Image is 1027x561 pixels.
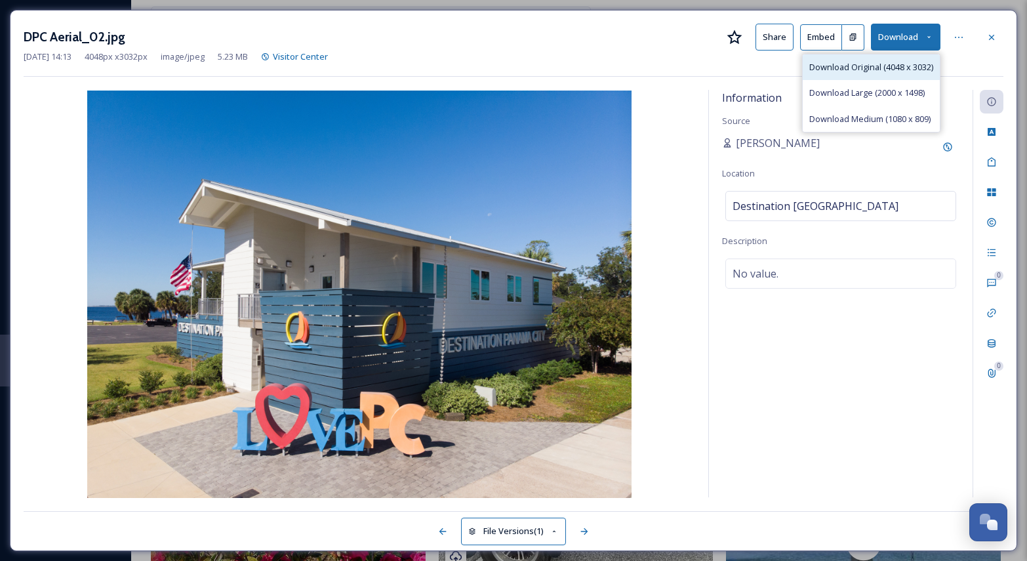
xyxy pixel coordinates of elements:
span: Visitor Center [273,51,328,62]
span: Source [722,115,750,127]
span: Location [722,167,755,179]
span: Download Medium (1080 x 809) [809,113,931,125]
span: Destination [GEOGRAPHIC_DATA] [733,198,898,214]
button: Embed [800,24,842,51]
span: 4048 px x 3032 px [85,51,148,63]
span: No value. [733,266,778,281]
button: Share [755,24,794,51]
span: Information [722,91,782,105]
span: [PERSON_NAME] [736,135,820,151]
div: 0 [994,362,1003,371]
span: image/jpeg [161,51,205,63]
button: Download [871,24,940,51]
button: Open Chat [969,503,1007,541]
img: DPC%20Aerial_02.jpg [24,91,695,498]
span: [DATE] 14:13 [24,51,71,63]
span: Download Original (4048 x 3032) [809,61,933,73]
span: Download Large (2000 x 1498) [809,87,925,99]
div: 0 [994,271,1003,280]
button: File Versions(1) [461,518,566,545]
h3: DPC Aerial_02.jpg [24,28,125,47]
span: Description [722,235,767,247]
span: 5.23 MB [218,51,248,63]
